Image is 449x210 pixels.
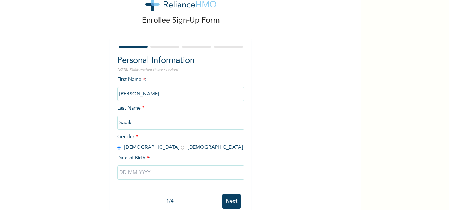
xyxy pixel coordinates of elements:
[117,54,244,67] h2: Personal Information
[117,134,243,150] span: Gender : [DEMOGRAPHIC_DATA] [DEMOGRAPHIC_DATA]
[117,165,244,180] input: DD-MM-YYYY
[117,106,244,125] span: Last Name :
[117,87,244,101] input: Enter your first name
[117,116,244,130] input: Enter your last name
[117,77,244,97] span: First Name :
[142,15,220,27] p: Enrollee Sign-Up Form
[117,198,222,205] div: 1 / 4
[222,194,241,209] input: Next
[117,67,244,72] p: NOTE: Fields marked (*) are required
[117,154,150,162] span: Date of Birth :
